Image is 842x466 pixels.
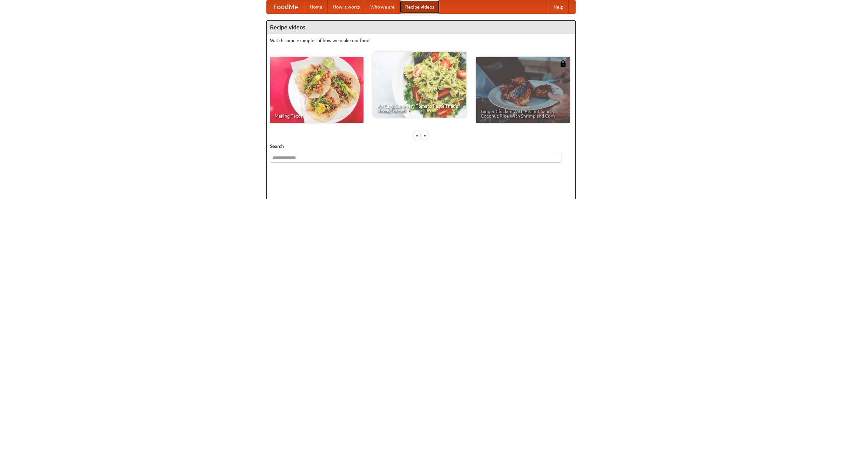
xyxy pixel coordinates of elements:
span: An Easy, Summery Tomato Pasta That's Ready for Fall [378,104,462,113]
div: » [422,131,428,140]
div: « [414,131,420,140]
img: 483408.png [560,60,566,67]
a: Home [305,0,328,14]
a: FoodMe [267,0,305,14]
a: How it works [328,0,365,14]
h4: Recipe videos [267,21,575,34]
a: Help [548,0,569,14]
p: Watch some examples of how we make our food! [270,37,572,44]
a: An Easy, Summery Tomato Pasta That's Ready for Fall [373,52,466,118]
span: Making Tacos [275,114,359,118]
h5: Search [270,143,572,150]
a: Recipe videos [400,0,439,14]
a: Making Tacos [270,57,363,123]
a: Who we are [365,0,400,14]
